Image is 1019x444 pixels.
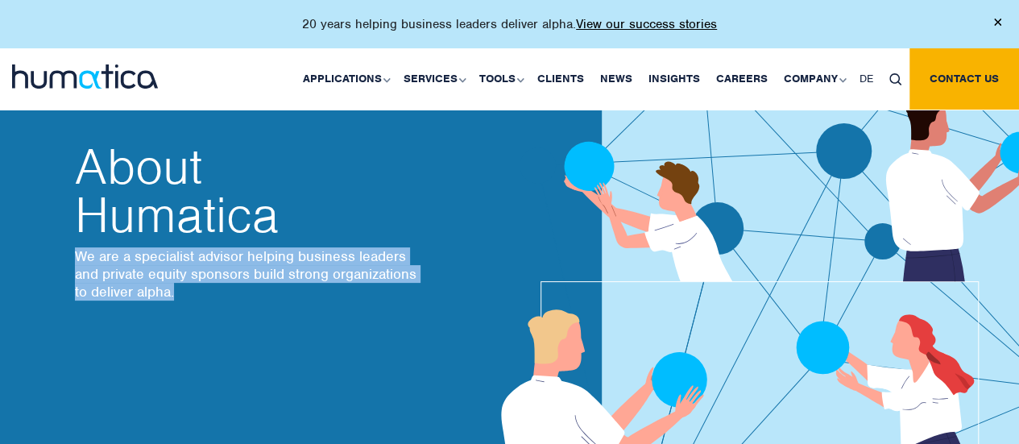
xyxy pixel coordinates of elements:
[860,72,873,85] span: DE
[471,48,529,110] a: Tools
[592,48,640,110] a: News
[708,48,776,110] a: Careers
[75,143,421,239] h2: Humatica
[909,48,1019,110] a: Contact us
[889,73,901,85] img: search_icon
[302,16,717,32] p: 20 years helping business leaders deliver alpha.
[12,64,158,89] img: logo
[75,143,421,191] span: About
[576,16,717,32] a: View our success stories
[776,48,851,110] a: Company
[529,48,592,110] a: Clients
[396,48,471,110] a: Services
[75,247,421,301] p: We are a specialist advisor helping business leaders and private equity sponsors build strong org...
[295,48,396,110] a: Applications
[851,48,881,110] a: DE
[640,48,708,110] a: Insights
